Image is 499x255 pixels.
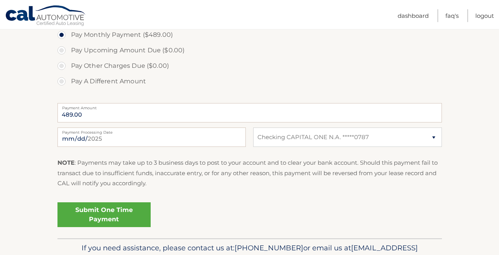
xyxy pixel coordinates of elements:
label: Pay Upcoming Amount Due ($0.00) [57,43,442,58]
strong: NOTE [57,159,75,166]
input: Payment Date [57,127,246,147]
label: Pay A Different Amount [57,74,442,89]
label: Payment Amount [57,103,442,109]
label: Pay Monthly Payment ($489.00) [57,27,442,43]
p: : Payments may take up to 3 business days to post to your account and to clear your bank account.... [57,158,442,188]
a: Cal Automotive [5,5,87,28]
a: Dashboard [398,9,429,22]
a: FAQ's [445,9,459,22]
a: Logout [475,9,494,22]
a: Submit One Time Payment [57,202,151,227]
label: Pay Other Charges Due ($0.00) [57,58,442,74]
input: Payment Amount [57,103,442,122]
label: Payment Processing Date [57,127,246,134]
span: [PHONE_NUMBER] [235,243,303,252]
